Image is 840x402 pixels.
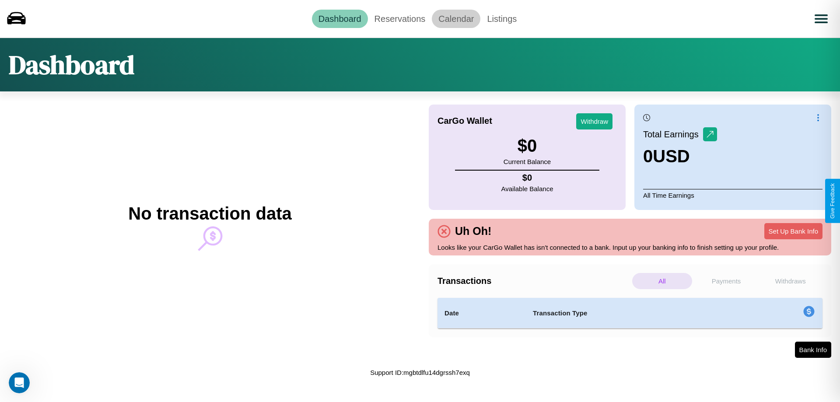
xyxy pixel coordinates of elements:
h4: CarGo Wallet [437,116,492,126]
h1: Dashboard [9,47,134,83]
button: Open menu [809,7,833,31]
button: Set Up Bank Info [764,223,822,239]
div: Give Feedback [829,183,836,219]
h3: $ 0 [504,136,551,156]
a: Dashboard [312,10,368,28]
p: All Time Earnings [643,189,822,201]
h4: Transactions [437,276,630,286]
p: Looks like your CarGo Wallet has isn't connected to a bank. Input up your banking info to finish ... [437,241,822,253]
button: Withdraw [576,113,612,129]
a: Listings [480,10,523,28]
p: Total Earnings [643,126,703,142]
h4: Uh Oh! [451,225,496,238]
iframe: Intercom live chat [9,372,30,393]
p: Withdraws [760,273,820,289]
button: Bank Info [795,342,831,358]
h4: Date [444,308,519,318]
p: Payments [696,273,756,289]
p: Support ID: mgbtdlfu14dgrssh7exq [370,367,470,378]
h4: Transaction Type [533,308,731,318]
a: Reservations [368,10,432,28]
p: Current Balance [504,156,551,168]
p: Available Balance [501,183,553,195]
h3: 0 USD [643,147,717,166]
p: All [632,273,692,289]
h2: No transaction data [128,204,291,224]
h4: $ 0 [501,173,553,183]
a: Calendar [432,10,480,28]
table: simple table [437,298,822,329]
